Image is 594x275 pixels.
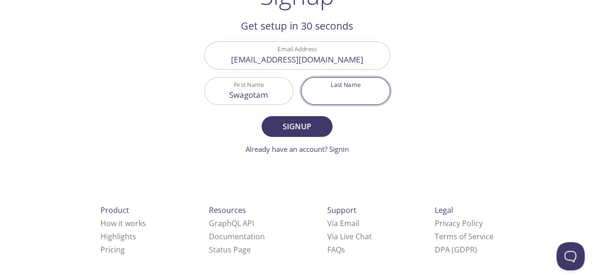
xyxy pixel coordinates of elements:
a: GraphQL API [209,218,254,228]
span: Resources [209,205,246,215]
iframe: Help Scout Beacon - Open [556,242,585,270]
span: s [341,244,345,255]
a: Highlights [100,231,136,242]
a: Already have an account? Signin [246,144,349,154]
span: Signup [272,120,322,133]
a: Terms of Service [435,231,494,242]
span: Support [327,205,356,215]
a: Privacy Policy [435,218,483,228]
a: DPA (GDPR) [435,244,477,255]
a: Via Live Chat [327,231,372,242]
span: Legal [435,205,453,215]
a: Via Email [327,218,359,228]
a: FAQ [327,244,345,255]
a: Pricing [100,244,125,255]
a: How it works [100,218,146,228]
h2: Get setup in 30 seconds [204,18,390,34]
button: Signup [262,116,332,137]
a: Status Page [209,244,251,255]
a: Documentation [209,231,265,242]
span: Product [100,205,129,215]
